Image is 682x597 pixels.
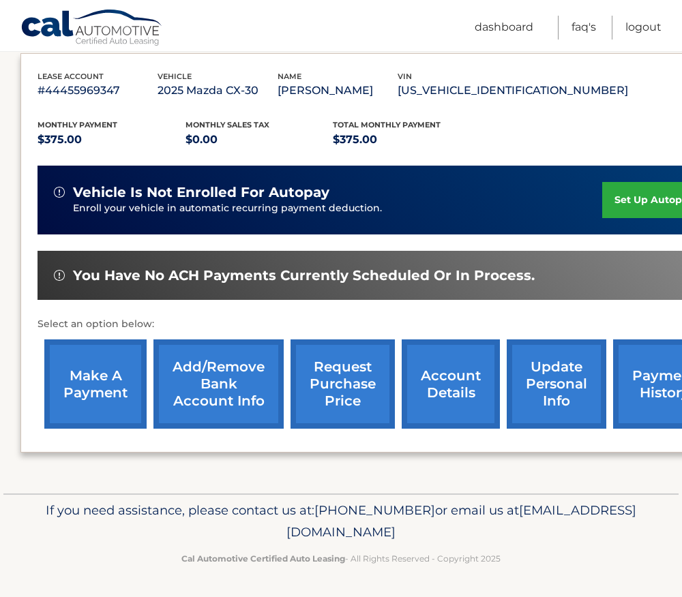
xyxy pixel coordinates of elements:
p: #44455969347 [38,81,158,100]
span: lease account [38,72,104,81]
p: $0.00 [186,130,333,149]
a: Logout [625,16,662,40]
a: Dashboard [475,16,533,40]
p: Enroll your vehicle in automatic recurring payment deduction. [73,201,602,216]
span: You have no ACH payments currently scheduled or in process. [73,267,535,284]
strong: Cal Automotive Certified Auto Leasing [181,553,345,564]
p: If you need assistance, please contact us at: or email us at [24,500,658,543]
span: Monthly sales Tax [186,120,269,129]
img: alert-white.svg [54,270,65,281]
p: $375.00 [333,130,481,149]
p: $375.00 [38,130,186,149]
p: [US_VEHICLE_IDENTIFICATION_NUMBER] [398,81,628,100]
span: vehicle [158,72,192,81]
a: account details [402,339,500,429]
a: Cal Automotive [20,9,164,48]
a: FAQ's [572,16,596,40]
a: update personal info [507,339,606,429]
img: alert-white.svg [54,187,65,198]
span: [PHONE_NUMBER] [314,502,435,518]
p: 2025 Mazda CX-30 [158,81,278,100]
p: [PERSON_NAME] [278,81,398,100]
a: make a payment [44,339,147,429]
span: vehicle is not enrolled for autopay [73,184,329,201]
span: Total Monthly Payment [333,120,441,129]
span: name [278,72,301,81]
span: vin [398,72,412,81]
span: Monthly Payment [38,120,117,129]
p: - All Rights Reserved - Copyright 2025 [24,551,658,566]
span: [EMAIL_ADDRESS][DOMAIN_NAME] [286,502,636,540]
a: Add/Remove bank account info [153,339,284,429]
a: request purchase price [291,339,395,429]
